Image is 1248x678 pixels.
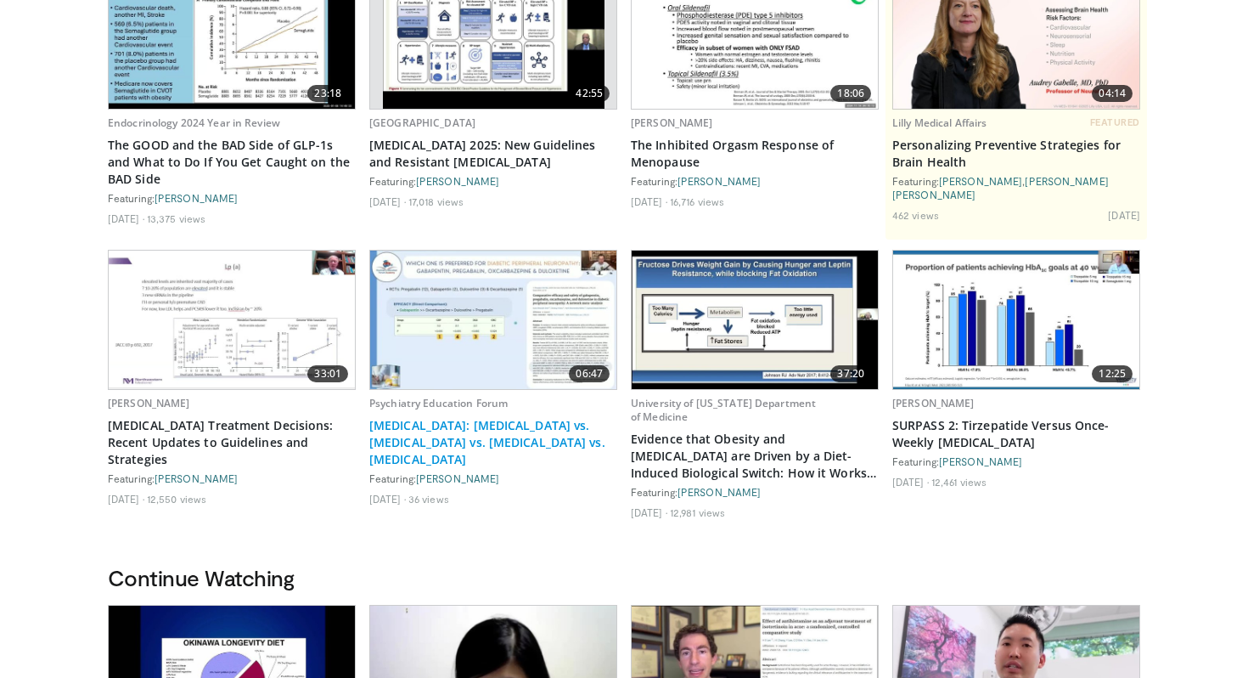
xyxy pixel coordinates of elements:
li: [DATE] [369,195,406,208]
a: [PERSON_NAME] [939,175,1022,187]
a: [PERSON_NAME] [108,396,190,410]
div: Featuring: , [892,174,1140,201]
a: [PERSON_NAME] [416,175,499,187]
div: Featuring: [369,174,617,188]
span: 06:47 [569,365,610,382]
a: Psychiatry Education Forum [369,396,508,410]
li: 12,550 views [147,492,206,506]
a: [PERSON_NAME] [155,192,238,204]
a: [PERSON_NAME] [416,472,499,484]
a: 37:20 [632,251,878,389]
div: Featuring: [892,455,1140,468]
a: [GEOGRAPHIC_DATA] [369,116,475,130]
a: [PERSON_NAME] [677,486,761,498]
img: 2fa3f8da-5582-4826-be65-ce52b5ff1ee1.620x360_q85_upscale.jpg [370,251,616,389]
span: 04:14 [1092,85,1133,102]
li: [DATE] [108,492,144,506]
a: Lilly Medical Affairs [892,116,987,130]
a: Endocrinology 2024 Year in Review [108,116,280,130]
li: 12,461 views [931,475,987,489]
li: 17,018 views [408,195,464,208]
a: Evidence that Obesity and [MEDICAL_DATA] are Driven by a Diet-Induced Biological Switch: How it W... [631,431,879,482]
a: [PERSON_NAME] [631,116,713,130]
div: Featuring: [108,472,356,485]
li: [DATE] [631,195,667,208]
span: 18:06 [830,85,871,102]
a: [MEDICAL_DATA] 2025: New Guidelines and Resistant [MEDICAL_DATA] [369,137,617,171]
div: Featuring: [631,485,879,499]
li: 13,375 views [147,212,205,225]
li: [DATE] [892,475,929,489]
a: [PERSON_NAME] [892,396,975,410]
span: 33:01 [307,365,348,382]
a: The GOOD and the BAD Side of GLP-1s and What to Do If You Get Caught on the BAD Side [108,137,356,188]
a: [MEDICAL_DATA] Treatment Decisions: Recent Updates to Guidelines and Strategies [108,417,356,468]
a: [PERSON_NAME] [PERSON_NAME] [892,175,1109,201]
a: 06:47 [370,251,616,389]
div: Featuring: [108,191,356,205]
a: SURPASS 2: Tirzepatide Versus Once-Weekly [MEDICAL_DATA] [892,417,1140,451]
img: efb5e477-507f-46f2-80fb-2bc8532f10e2.620x360_q85_upscale.jpg [893,251,1139,389]
span: FEATURED [1090,116,1140,128]
img: 53591b2a-b107-489b-8d45-db59bb710304.620x360_q85_upscale.jpg [632,251,878,389]
a: Personalizing Preventive Strategies for Brain Health [892,137,1140,171]
li: [DATE] [631,506,667,519]
div: Featuring: [631,174,879,188]
span: 42:55 [569,85,610,102]
a: [MEDICAL_DATA]: [MEDICAL_DATA] vs. [MEDICAL_DATA] vs. [MEDICAL_DATA] vs. [MEDICAL_DATA] [369,417,617,468]
li: 36 views [408,492,449,506]
a: 33:01 [109,251,355,389]
h3: Continue Watching [108,564,1140,591]
li: [DATE] [108,212,144,225]
a: 12:25 [893,251,1139,389]
span: 12:25 [1092,365,1133,382]
img: 6f79f02c-3240-4454-8beb-49f61d478177.620x360_q85_upscale.jpg [109,251,355,389]
a: University of [US_STATE] Department of Medicine [631,396,816,424]
li: 462 views [892,208,939,222]
li: 16,716 views [670,195,724,208]
span: 37:20 [830,365,871,382]
li: [DATE] [369,492,406,506]
div: Featuring: [369,472,617,485]
li: 12,981 views [670,506,725,519]
a: The Inhibited Orgasm Response of Menopause [631,137,879,171]
a: [PERSON_NAME] [155,472,238,484]
span: 23:18 [307,85,348,102]
li: [DATE] [1108,208,1140,222]
a: [PERSON_NAME] [939,455,1022,467]
a: [PERSON_NAME] [677,175,761,187]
